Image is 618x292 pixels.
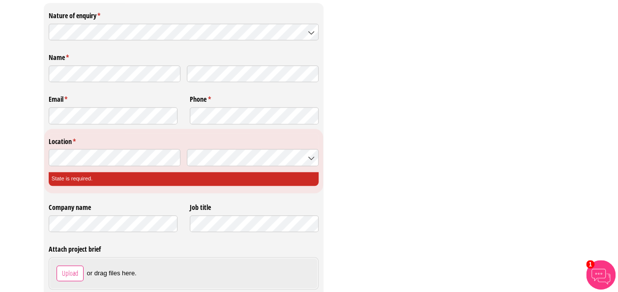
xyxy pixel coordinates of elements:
label: Company name [49,200,177,212]
label: Phone [190,91,319,104]
img: Chatbot [586,260,616,290]
input: First [49,65,181,82]
input: Country [187,149,319,166]
label: Attach project brief [49,241,319,254]
legend: Name [49,50,319,62]
span: or drag files here. [87,269,137,278]
input: State / Province / Region [49,149,181,166]
span: Upload [61,268,79,279]
legend: Location [49,133,319,146]
label: Nature of enquiry [49,8,319,21]
label: Job title [190,200,319,212]
button: Upload [57,265,84,281]
div: State is required. [49,172,319,186]
input: Last [187,65,319,82]
span: 1 [586,260,594,268]
label: Email [49,91,177,104]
